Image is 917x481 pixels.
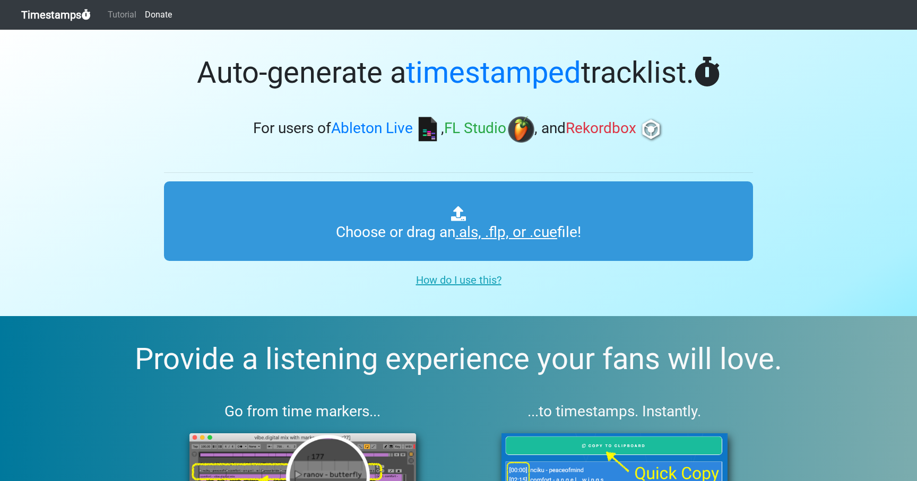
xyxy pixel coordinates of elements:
a: Donate [141,4,176,25]
span: timestamped [406,55,581,90]
img: rb.png [638,116,664,143]
span: FL Studio [444,120,506,137]
img: fl.png [508,116,534,143]
img: ableton.png [414,116,441,143]
span: Rekordbox [566,120,636,137]
u: How do I use this? [416,274,501,286]
a: Tutorial [103,4,141,25]
h2: Provide a listening experience your fans will love. [25,342,892,377]
h3: Go from time markers... [164,403,442,421]
a: Timestamps [21,4,91,25]
h1: Auto-generate a tracklist. [164,55,753,91]
h3: ...to timestamps. Instantly. [476,403,754,421]
span: Ableton Live [331,120,413,137]
h3: For users of , , and [164,116,753,143]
